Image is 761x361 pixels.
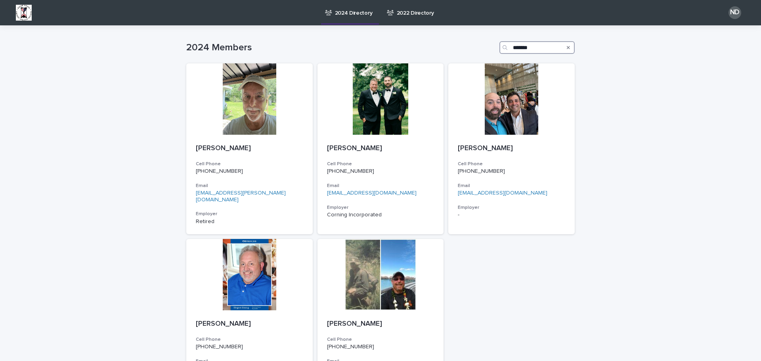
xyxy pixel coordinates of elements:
a: [PERSON_NAME]Cell Phone[PHONE_NUMBER]Email[EMAIL_ADDRESS][DOMAIN_NAME]EmployerCorning Incorporated [317,63,444,234]
h3: Email [327,183,434,189]
a: [EMAIL_ADDRESS][PERSON_NAME][DOMAIN_NAME] [196,190,286,202]
h3: Employer [196,211,303,217]
h3: Cell Phone [327,336,434,343]
a: [PHONE_NUMBER] [458,168,505,174]
input: Search [499,41,575,54]
a: [PERSON_NAME]Cell Phone[PHONE_NUMBER]Email[EMAIL_ADDRESS][DOMAIN_NAME]Employer- [448,63,575,234]
p: [PERSON_NAME] [327,144,434,153]
a: [PHONE_NUMBER] [196,168,243,174]
p: - [458,212,565,218]
h3: Cell Phone [196,161,303,167]
p: [PERSON_NAME] [196,144,303,153]
h3: Employer [327,204,434,211]
img: BsxibNoaTPe9uU9VL587 [16,5,32,21]
a: [PHONE_NUMBER] [327,168,374,174]
p: [PERSON_NAME] [196,320,303,329]
h3: Employer [458,204,565,211]
h3: Email [196,183,303,189]
p: Corning Incorporated [327,212,434,218]
a: [PERSON_NAME]Cell Phone[PHONE_NUMBER]Email[EMAIL_ADDRESS][PERSON_NAME][DOMAIN_NAME]EmployerRetired [186,63,313,234]
a: [PHONE_NUMBER] [196,344,243,350]
h3: Cell Phone [327,161,434,167]
h3: Email [458,183,565,189]
h3: Cell Phone [458,161,565,167]
a: [PHONE_NUMBER] [327,344,374,350]
p: Retired [196,218,303,225]
a: [EMAIL_ADDRESS][DOMAIN_NAME] [458,190,547,196]
p: [PERSON_NAME] [327,320,434,329]
div: ND [728,6,741,19]
a: [EMAIL_ADDRESS][DOMAIN_NAME] [327,190,417,196]
h1: 2024 Members [186,42,496,53]
p: [PERSON_NAME] [458,144,565,153]
h3: Cell Phone [196,336,303,343]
